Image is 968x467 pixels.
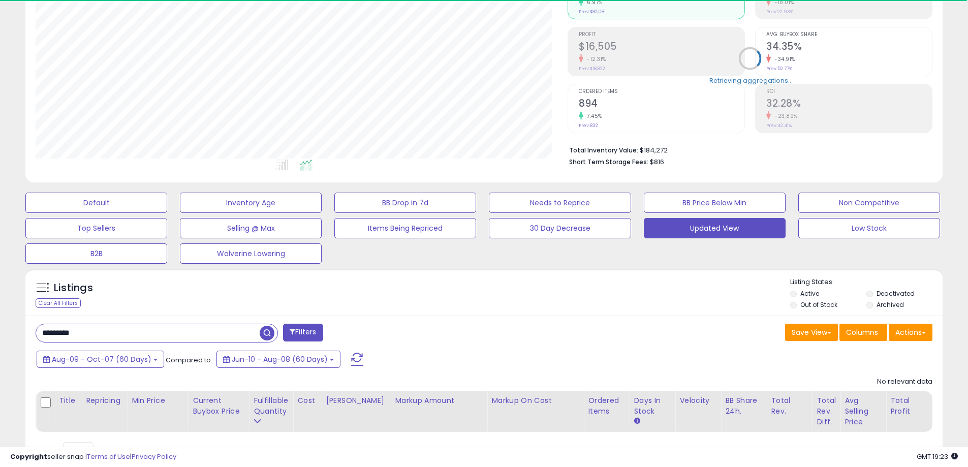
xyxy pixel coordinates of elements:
span: 2025-10-8 19:23 GMT [917,452,958,461]
div: BB Share 24h. [725,395,762,417]
p: Listing States: [790,277,943,287]
span: Aug-09 - Oct-07 (60 Days) [52,354,151,364]
span: Columns [846,327,878,337]
th: The percentage added to the cost of goods (COGS) that forms the calculator for Min & Max prices. [487,391,584,432]
button: Selling @ Max [180,218,322,238]
button: 30 Day Decrease [489,218,631,238]
div: Total Profit [890,395,927,417]
a: Terms of Use [87,452,130,461]
button: Inventory Age [180,193,322,213]
label: Out of Stock [800,300,837,309]
label: Archived [877,300,904,309]
label: Deactivated [877,289,915,298]
div: Min Price [132,395,184,406]
button: Low Stock [798,218,940,238]
button: Aug-09 - Oct-07 (60 Days) [37,351,164,368]
button: Updated View [644,218,786,238]
div: Velocity [679,395,716,406]
div: Days In Stock [634,395,671,417]
div: Repricing [86,395,123,406]
div: Avg Selling Price [845,395,882,427]
button: B2B [25,243,167,264]
span: Compared to: [166,355,212,365]
div: Cost [297,395,317,406]
div: Clear All Filters [36,298,81,308]
button: Filters [283,324,323,341]
div: Total Rev. Diff. [817,395,836,427]
span: Show: entries [43,446,116,455]
button: Default [25,193,167,213]
button: Top Sellers [25,218,167,238]
div: seller snap | | [10,452,176,462]
strong: Copyright [10,452,47,461]
button: Needs to Reprice [489,193,631,213]
small: Days In Stock. [634,417,640,426]
div: Fulfillable Quantity [254,395,289,417]
button: Items Being Repriced [334,218,476,238]
button: Non Competitive [798,193,940,213]
button: Jun-10 - Aug-08 (60 Days) [216,351,340,368]
div: Current Buybox Price [193,395,245,417]
div: Title [59,395,77,406]
button: Wolverine Lowering [180,243,322,264]
div: No relevant data [877,377,932,387]
div: Markup on Cost [491,395,579,406]
button: BB Drop in 7d [334,193,476,213]
button: Save View [785,324,838,341]
div: Markup Amount [395,395,483,406]
span: Jun-10 - Aug-08 (60 Days) [232,354,328,364]
a: Privacy Policy [132,452,176,461]
button: Actions [889,324,932,341]
button: BB Price Below Min [644,193,786,213]
h5: Listings [54,281,93,295]
div: Total Rev. [771,395,808,417]
div: Ordered Items [588,395,625,417]
label: Active [800,289,819,298]
div: [PERSON_NAME] [326,395,386,406]
button: Columns [839,324,887,341]
div: Retrieving aggregations.. [709,76,791,85]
